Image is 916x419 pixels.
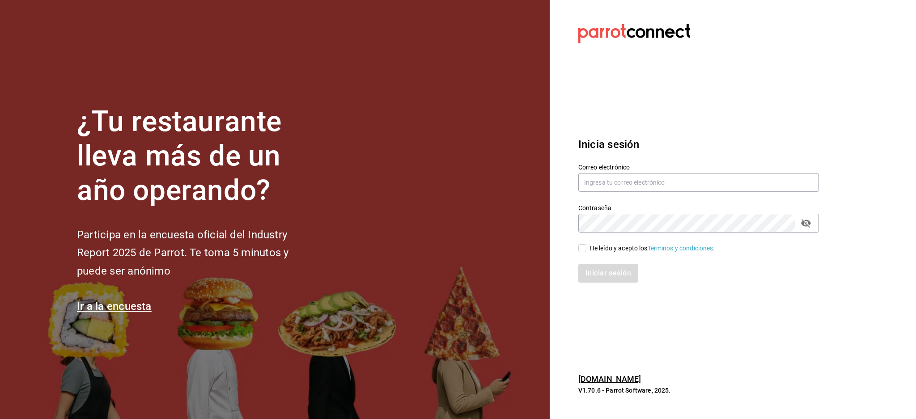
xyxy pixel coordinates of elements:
[77,105,318,207] h1: ¿Tu restaurante lleva más de un año operando?
[578,173,819,192] input: Ingresa tu correo electrónico
[578,164,819,170] label: Correo electrónico
[578,136,819,152] h3: Inicia sesión
[578,205,819,211] label: Contraseña
[77,300,152,313] a: Ir a la encuesta
[77,226,318,280] h2: Participa en la encuesta oficial del Industry Report 2025 de Parrot. Te toma 5 minutos y puede se...
[590,244,715,253] div: He leído y acepto los
[648,245,715,252] a: Términos y condiciones.
[798,216,814,231] button: passwordField
[578,386,819,395] p: V1.70.6 - Parrot Software, 2025.
[578,374,641,384] a: [DOMAIN_NAME]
